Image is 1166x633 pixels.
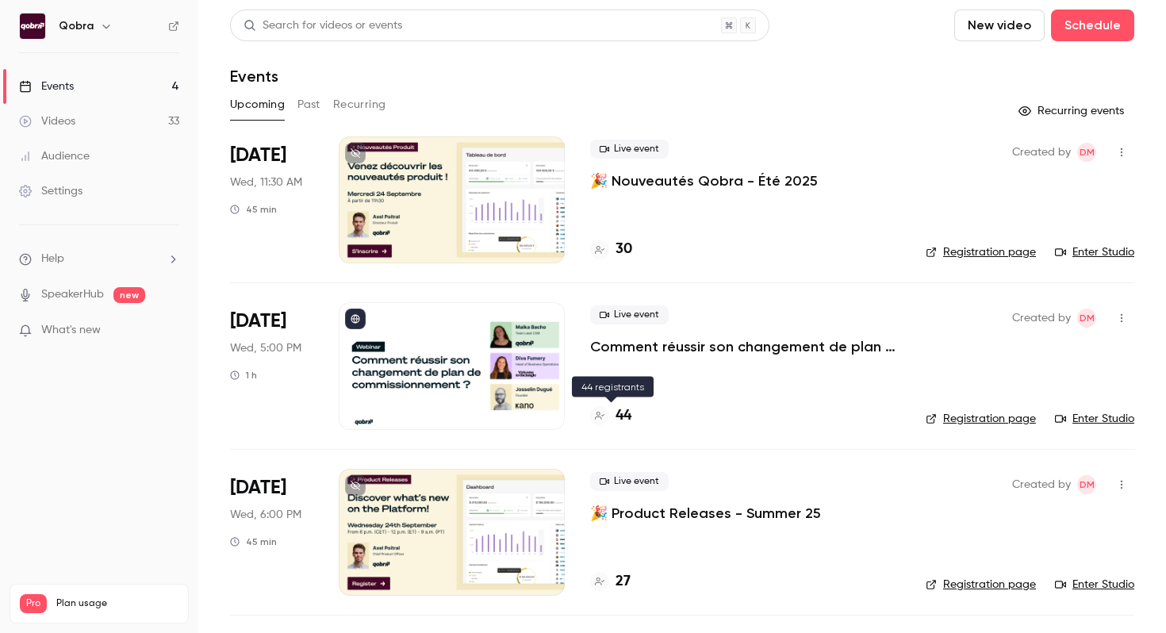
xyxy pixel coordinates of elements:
button: Upcoming [230,92,285,117]
span: DM [1080,309,1095,328]
a: Comment réussir son changement de plan de commissionnement ? [590,337,900,356]
div: Sep 24 Wed, 11:30 AM (Europe/Paris) [230,136,313,263]
h4: 30 [616,239,632,260]
div: Sep 24 Wed, 6:00 PM (Europe/Paris) [230,469,313,596]
span: Live event [590,472,669,491]
img: Qobra [20,13,45,39]
a: Enter Studio [1055,577,1134,593]
span: Pro [20,594,47,613]
span: new [113,287,145,303]
span: Dylan Manceau [1077,143,1096,162]
div: Settings [19,183,82,199]
span: Live event [590,140,669,159]
span: DM [1080,143,1095,162]
h4: 27 [616,571,631,593]
h4: 44 [616,405,631,427]
span: Created by [1012,475,1071,494]
a: 🎉 Nouveautés Qobra - Été 2025 [590,171,818,190]
span: Help [41,251,64,267]
h1: Events [230,67,278,86]
span: [DATE] [230,143,286,168]
iframe: Noticeable Trigger [160,324,179,338]
div: Events [19,79,74,94]
button: New video [954,10,1045,41]
div: Videos [19,113,75,129]
span: Plan usage [56,597,178,610]
button: Recurring events [1011,98,1134,124]
div: 1 h [230,369,257,382]
div: 45 min [230,203,277,216]
a: Registration page [926,577,1036,593]
a: Registration page [926,411,1036,427]
span: Created by [1012,309,1071,328]
span: Wed, 5:00 PM [230,340,301,356]
li: help-dropdown-opener [19,251,179,267]
a: Enter Studio [1055,244,1134,260]
a: 27 [590,571,631,593]
span: Dylan Manceau [1077,309,1096,328]
button: Schedule [1051,10,1134,41]
button: Past [297,92,320,117]
a: Registration page [926,244,1036,260]
span: Wed, 11:30 AM [230,175,302,190]
span: Live event [590,305,669,324]
span: [DATE] [230,309,286,334]
div: 45 min [230,535,277,548]
span: [DATE] [230,475,286,501]
a: Enter Studio [1055,411,1134,427]
span: Created by [1012,143,1071,162]
span: Wed, 6:00 PM [230,507,301,523]
button: Recurring [333,92,386,117]
h6: Qobra [59,18,94,34]
div: Audience [19,148,90,164]
a: 44 [590,405,631,427]
span: DM [1080,475,1095,494]
div: Search for videos or events [244,17,402,34]
div: Sep 24 Wed, 5:00 PM (Europe/Paris) [230,302,313,429]
a: 30 [590,239,632,260]
a: 🎉 Product Releases - Summer 25 [590,504,821,523]
a: SpeakerHub [41,286,104,303]
span: Dylan Manceau [1077,475,1096,494]
span: What's new [41,322,101,339]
